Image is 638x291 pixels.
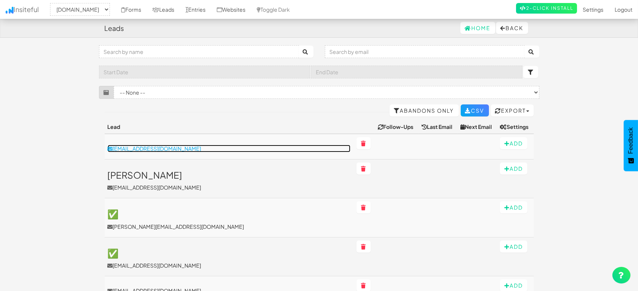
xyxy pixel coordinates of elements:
p: [PERSON_NAME][EMAIL_ADDRESS][DOMAIN_NAME] [108,223,350,230]
span: Feedback [627,127,634,154]
a: ✅[PERSON_NAME][EMAIL_ADDRESS][DOMAIN_NAME] [108,209,350,230]
img: icon.png [6,7,14,14]
a: [EMAIL_ADDRESS][DOMAIN_NAME] [108,145,350,152]
a: Abandons Only [390,104,459,116]
th: Settings [497,120,533,134]
p: [EMAIL_ADDRESS][DOMAIN_NAME] [108,184,350,191]
h3: [PERSON_NAME] [108,170,350,180]
a: ✅[EMAIL_ADDRESS][DOMAIN_NAME] [108,248,350,269]
h4: Leads [105,25,124,32]
button: Export [491,104,534,116]
button: Add [500,240,527,253]
button: Back [496,22,528,34]
button: Add [500,201,527,213]
input: Search by email [325,45,525,58]
a: Home [460,22,495,34]
h3: ✅ [108,209,350,219]
a: CSV [461,104,489,116]
input: End Date [311,66,522,78]
input: Start Date [99,66,311,78]
th: Lead [105,120,353,134]
th: Last Email [419,120,457,134]
button: Add [500,137,527,149]
a: [PERSON_NAME][EMAIL_ADDRESS][DOMAIN_NAME] [108,170,350,191]
button: Feedback - Show survey [624,120,638,171]
th: Next Email [457,120,497,134]
input: Search by name [99,45,299,58]
th: Follow-Ups [375,120,419,134]
button: Add [500,162,527,175]
p: [EMAIL_ADDRESS][DOMAIN_NAME] [108,262,350,269]
a: 2-Click Install [516,3,577,14]
h3: ✅ [108,248,350,258]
